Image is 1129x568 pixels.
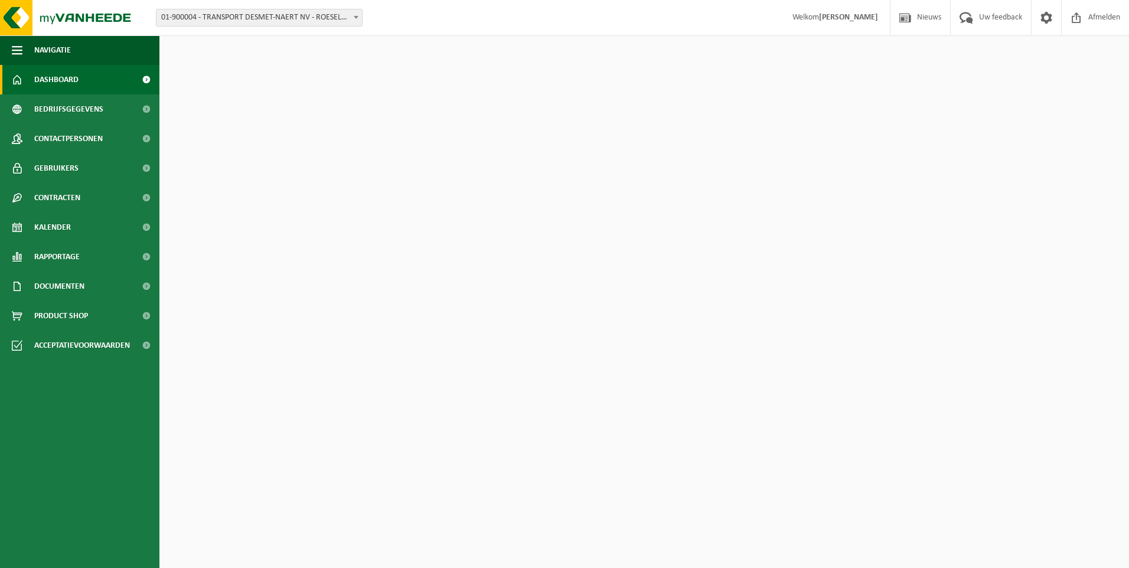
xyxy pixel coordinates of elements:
[34,35,71,65] span: Navigatie
[34,331,130,360] span: Acceptatievoorwaarden
[156,9,363,27] span: 01-900004 - TRANSPORT DESMET-NAERT NV - ROESELARE
[34,154,79,183] span: Gebruikers
[34,94,103,124] span: Bedrijfsgegevens
[819,13,878,22] strong: [PERSON_NAME]
[156,9,362,26] span: 01-900004 - TRANSPORT DESMET-NAERT NV - ROESELARE
[34,65,79,94] span: Dashboard
[34,183,80,213] span: Contracten
[34,124,103,154] span: Contactpersonen
[34,301,88,331] span: Product Shop
[34,272,84,301] span: Documenten
[34,242,80,272] span: Rapportage
[34,213,71,242] span: Kalender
